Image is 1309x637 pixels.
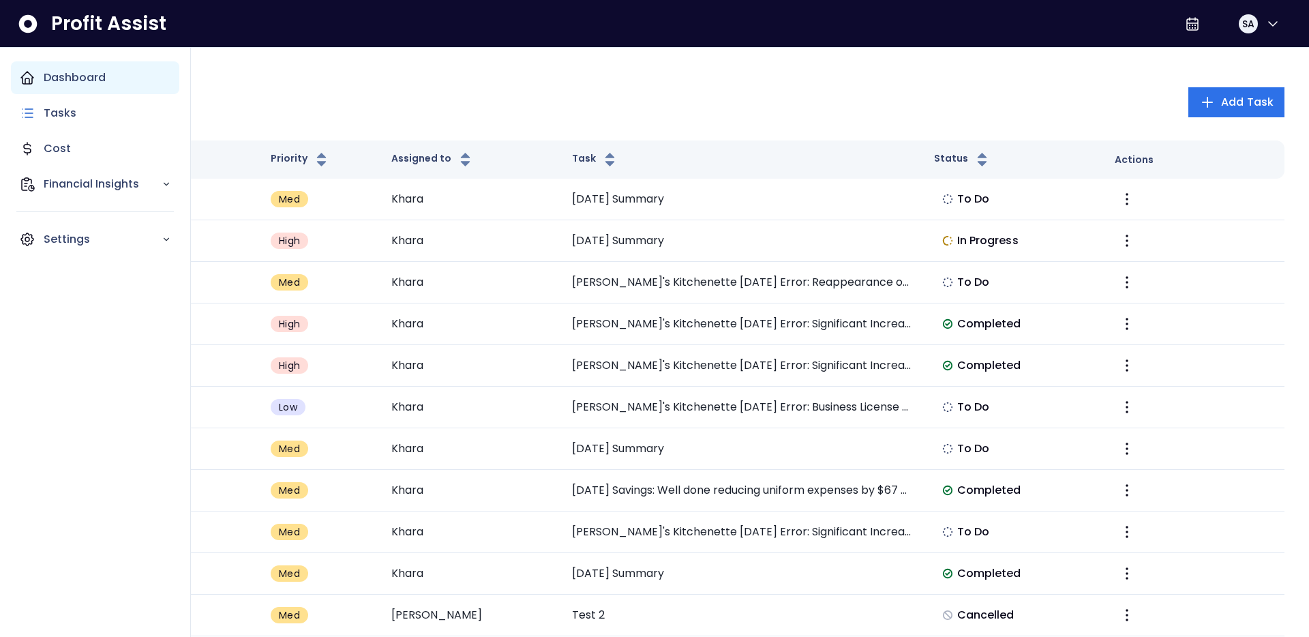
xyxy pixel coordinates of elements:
span: To Do [957,441,990,457]
img: Not yet Started [942,194,953,205]
img: Not yet Started [942,402,953,413]
button: More [1115,228,1139,253]
span: Profit Assist [51,12,166,36]
button: More [1115,436,1139,461]
td: Khara [380,220,561,262]
td: [PERSON_NAME]'s Kitchenette [DATE] Error: Significant Increase in Staff Wages [561,303,922,345]
span: Med [279,442,300,456]
span: High [279,359,300,372]
span: Med [279,567,300,580]
p: Settings [44,231,162,248]
img: Not yet Started [942,443,953,454]
span: To Do [957,274,990,291]
span: Med [279,608,300,622]
td: [DATE] Summary [561,179,922,220]
td: Khara [380,262,561,303]
img: Not yet Started [942,277,953,288]
td: [PERSON_NAME] [380,595,561,636]
button: More [1115,478,1139,503]
button: Priority [271,151,330,168]
span: Med [279,484,300,497]
span: High [279,317,300,331]
td: Test 2 [561,595,922,636]
td: Khara [380,179,561,220]
img: Not yet Started [942,527,953,537]
td: Khara [380,345,561,387]
img: Completed [942,568,953,579]
img: Completed [942,318,953,329]
td: Khara [380,470,561,512]
span: To Do [957,399,990,415]
button: More [1115,603,1139,627]
span: To Do [957,191,990,207]
button: Task [572,151,618,168]
button: More [1115,270,1139,295]
span: High [279,234,300,248]
span: Med [279,192,300,206]
td: Khara [380,387,561,428]
span: Add Task [1221,94,1274,110]
span: Med [279,525,300,539]
th: Actions [1104,140,1284,179]
img: In Progress [942,235,953,246]
img: Cancelled [942,610,953,621]
td: [PERSON_NAME]'s Kitchenette [DATE] Error: Business License Expense Pattern [561,387,922,428]
span: Cancelled [957,607,1014,623]
button: Status [934,151,991,168]
button: More [1115,561,1139,586]
button: More [1115,187,1139,211]
span: Completed [957,357,1021,374]
img: Completed [942,485,953,496]
span: Completed [957,565,1021,582]
td: [DATE] Summary [561,220,922,262]
button: More [1115,395,1139,419]
span: Med [279,276,300,289]
p: Financial Insights [44,176,162,192]
span: In Progress [957,233,1019,249]
span: Completed [957,482,1021,499]
td: Khara [380,428,561,470]
td: Khara [380,553,561,595]
td: [DATE] Savings: Well done reducing uniform expenses by $67 per month! [561,470,922,512]
td: Khara [380,512,561,553]
td: [DATE] Summary [561,428,922,470]
button: Add Task [1188,87,1284,117]
span: Low [279,400,297,414]
p: Tasks [44,105,76,121]
span: To Do [957,524,990,540]
td: [DATE] Summary [561,553,922,595]
span: SA [1242,17,1254,31]
td: [PERSON_NAME]'s Kitchenette [DATE] Error: Significant Increase in Officers Salaries [561,345,922,387]
td: [PERSON_NAME]'s Kitchenette [DATE] Error: Reappearance of Uncategorized Expense [561,262,922,303]
td: [PERSON_NAME]'s Kitchenette [DATE] Error: Significant Increase in Bank Fees [561,512,922,553]
img: Completed [942,360,953,371]
button: More [1115,520,1139,544]
span: Completed [957,316,1021,332]
button: More [1115,312,1139,336]
button: Assigned to [391,151,474,168]
p: Cost [44,140,71,157]
button: More [1115,353,1139,378]
td: Khara [380,303,561,345]
p: Dashboard [44,70,106,86]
